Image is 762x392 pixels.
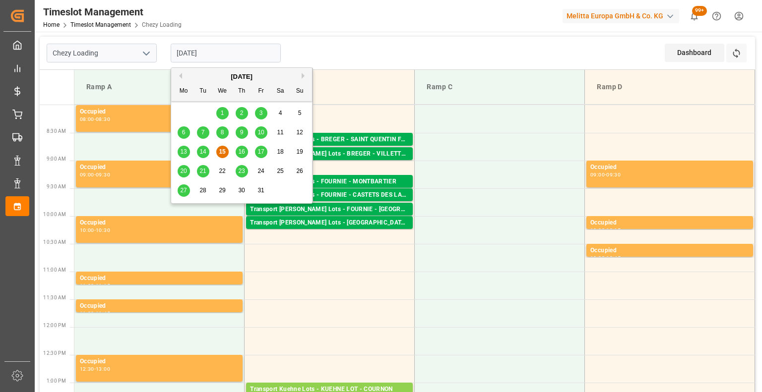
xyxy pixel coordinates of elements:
div: Pallets: 4,TU: 13,City: CASTETS DES [PERSON_NAME],Arrival: [DATE] 00:00:00 [250,200,409,209]
div: Sa [274,85,287,98]
div: Ramp A [82,78,236,96]
span: 99+ [692,6,707,16]
div: 08:00 [80,117,94,121]
div: Choose Thursday, October 30th, 2025 [236,184,248,197]
div: Choose Monday, October 13th, 2025 [178,146,190,158]
button: Next Month [302,73,308,79]
div: Choose Friday, October 3rd, 2025 [255,107,267,119]
span: 24 [257,168,264,174]
div: Choose Wednesday, October 15th, 2025 [216,146,229,158]
div: Occupied [590,246,749,256]
div: - [94,172,96,177]
div: 13:00 [96,367,110,371]
div: Choose Tuesday, October 28th, 2025 [197,184,209,197]
button: Previous Month [176,73,182,79]
div: Occupied [590,163,749,172]
div: Su [294,85,306,98]
div: 11:45 [96,311,110,316]
div: 09:00 [80,172,94,177]
div: Choose Saturday, October 25th, 2025 [274,165,287,177]
div: 11:30 [80,311,94,316]
span: 28 [199,187,206,194]
div: - [94,228,96,232]
span: 20 [180,168,187,174]
div: - [605,228,606,232]
div: Mo [178,85,190,98]
div: Choose Saturday, October 11th, 2025 [274,126,287,139]
div: Occupied [80,274,239,283]
div: Transport [PERSON_NAME] Lots - BREGER - VILLETTE-[GEOGRAPHIC_DATA] [250,149,409,159]
div: Choose Monday, October 27th, 2025 [178,184,190,197]
a: Timeslot Management [70,21,131,28]
span: 7 [201,129,205,136]
div: Choose Sunday, October 12th, 2025 [294,126,306,139]
span: 2 [240,110,244,116]
div: 11:00 [80,283,94,288]
span: 22 [219,168,225,174]
div: Choose Tuesday, October 21st, 2025 [197,165,209,177]
div: Melitta Europa GmbH & Co. KG [563,9,679,23]
div: Choose Friday, October 31st, 2025 [255,184,267,197]
span: 10:00 AM [43,212,66,217]
span: 27 [180,187,187,194]
span: 21 [199,168,206,174]
div: Transport Kuehne Lots - FOURNIE - CASTETS DES LANDES [250,190,409,200]
div: Choose Thursday, October 9th, 2025 [236,126,248,139]
span: 12 [296,129,303,136]
div: Choose Friday, October 24th, 2025 [255,165,267,177]
span: 11:00 AM [43,267,66,273]
div: Timeslot Management [43,4,182,19]
div: Choose Thursday, October 16th, 2025 [236,146,248,158]
div: Tu [197,85,209,98]
div: Choose Sunday, October 19th, 2025 [294,146,306,158]
span: 8 [221,129,224,136]
div: Occupied [80,107,239,117]
span: 5 [298,110,302,116]
div: Ramp D [593,78,747,96]
div: 10:00 [80,228,94,232]
span: 9:30 AM [47,184,66,189]
input: Type to search/select [47,44,157,62]
div: 09:30 [96,172,110,177]
div: [DATE] [171,72,312,82]
button: open menu [138,46,153,61]
span: 16 [238,148,245,155]
div: 10:30 [96,228,110,232]
span: 1:00 PM [47,378,66,384]
div: Occupied [80,301,239,311]
div: Choose Tuesday, October 14th, 2025 [197,146,209,158]
div: Fr [255,85,267,98]
div: Occupied [590,218,749,228]
div: Choose Wednesday, October 1st, 2025 [216,107,229,119]
div: 09:00 [590,172,605,177]
div: Choose Wednesday, October 8th, 2025 [216,126,229,139]
span: 13 [180,148,187,155]
button: Melitta Europa GmbH & Co. KG [563,6,683,25]
span: 8:30 AM [47,128,66,134]
div: Choose Monday, October 6th, 2025 [178,126,190,139]
div: 10:15 [606,228,621,232]
div: Choose Monday, October 20th, 2025 [178,165,190,177]
span: 23 [238,168,245,174]
a: Home [43,21,60,28]
div: Choose Saturday, October 4th, 2025 [274,107,287,119]
span: 10:30 AM [43,239,66,245]
button: Help Center [705,5,728,27]
div: Choose Sunday, October 26th, 2025 [294,165,306,177]
div: - [94,367,96,371]
div: - [94,311,96,316]
span: 17 [257,148,264,155]
span: 4 [279,110,282,116]
span: 11:30 AM [43,295,66,300]
div: Choose Friday, October 17th, 2025 [255,146,267,158]
span: 6 [182,129,186,136]
div: Pallets: ,TU: 75,City: [GEOGRAPHIC_DATA][PERSON_NAME],Arrival: [DATE] 00:00:00 [250,215,409,223]
div: - [605,256,606,260]
div: 11:15 [96,283,110,288]
div: Choose Wednesday, October 29th, 2025 [216,184,229,197]
div: Occupied [80,163,239,172]
div: Pallets: 1,TU: 299,City: [GEOGRAPHIC_DATA],Arrival: [DATE] 00:00:00 [250,228,409,236]
div: Pallets: 3,TU: 637,City: [GEOGRAPHIC_DATA],Arrival: [DATE] 00:00:00 [250,159,409,168]
span: 9 [240,129,244,136]
div: Transport [PERSON_NAME] Lots - FOURNIE - [GEOGRAPHIC_DATA][PERSON_NAME] [250,205,409,215]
